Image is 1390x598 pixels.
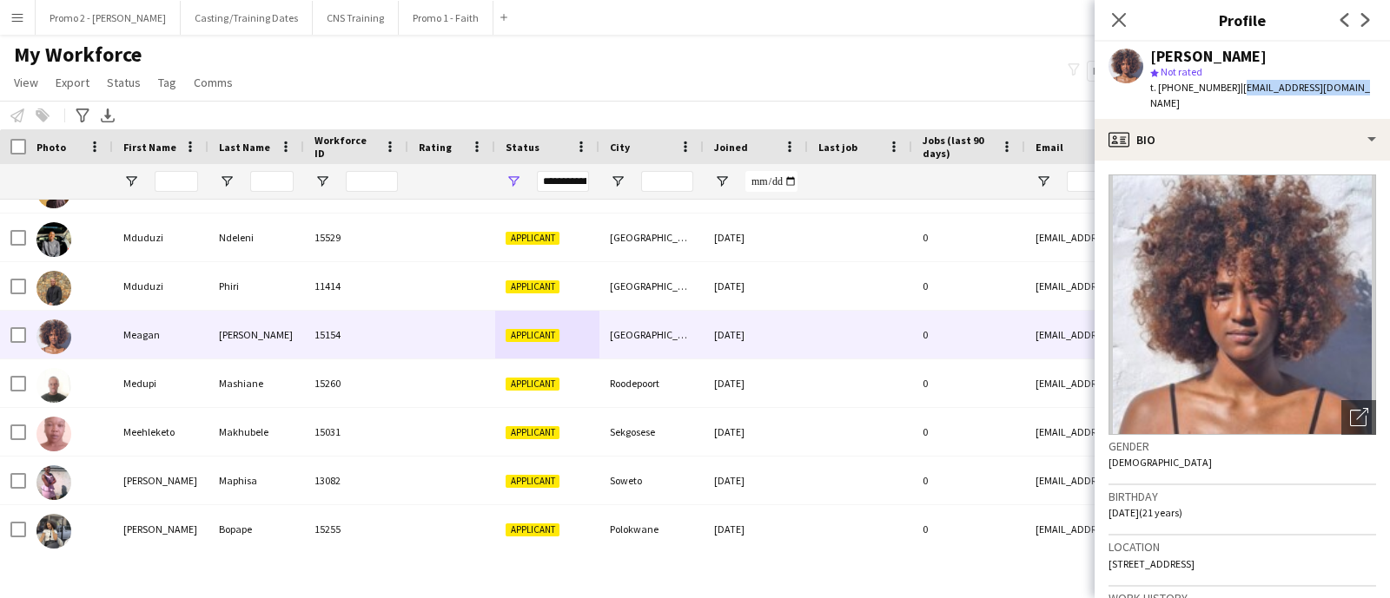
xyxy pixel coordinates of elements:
[1036,141,1063,154] span: Email
[208,311,304,358] div: [PERSON_NAME]
[610,141,630,154] span: City
[1109,557,1195,570] span: [STREET_ADDRESS]
[1341,400,1376,435] div: Open photos pop-in
[1036,174,1051,189] button: Open Filter Menu
[506,174,521,189] button: Open Filter Menu
[14,75,38,90] span: View
[745,171,798,192] input: Joined Filter Input
[704,505,808,553] div: [DATE]
[1095,9,1390,31] h3: Profile
[714,174,730,189] button: Open Filter Menu
[181,1,313,35] button: Casting/Training Dates
[1025,214,1373,261] div: [EMAIL_ADDRESS][DOMAIN_NAME]
[506,141,539,154] span: Status
[641,171,693,192] input: City Filter Input
[36,1,181,35] button: Promo 2 - [PERSON_NAME]
[1109,506,1182,519] span: [DATE] (21 years)
[704,408,808,456] div: [DATE]
[1150,49,1267,64] div: [PERSON_NAME]
[704,311,808,358] div: [DATE]
[208,457,304,504] div: Maphisa
[36,141,66,154] span: Photo
[1109,174,1376,435] img: Crew avatar or photo
[1025,457,1373,504] div: [EMAIL_ADDRESS][DOMAIN_NAME]
[194,75,233,90] span: Comms
[1095,119,1390,161] div: Bio
[107,75,141,90] span: Status
[304,262,408,310] div: 11414
[123,174,139,189] button: Open Filter Menu
[912,311,1025,358] div: 0
[36,514,71,549] img: Melidah Morongoa Bopape
[1109,539,1376,555] h3: Location
[100,71,148,94] a: Status
[314,134,377,160] span: Workforce ID
[36,465,71,500] img: Meisie Prudentia Maphisa
[14,42,142,68] span: My Workforce
[912,457,1025,504] div: 0
[219,174,235,189] button: Open Filter Menu
[113,457,208,504] div: [PERSON_NAME]
[208,214,304,261] div: Ndeleni
[72,105,93,126] app-action-btn: Advanced filters
[1025,505,1373,553] div: [EMAIL_ADDRESS][DOMAIN_NAME]
[187,71,240,94] a: Comms
[123,141,176,154] span: First Name
[250,171,294,192] input: Last Name Filter Input
[49,71,96,94] a: Export
[113,311,208,358] div: Meagan
[314,174,330,189] button: Open Filter Menu
[1025,359,1373,407] div: [EMAIL_ADDRESS][DOMAIN_NAME]
[113,505,208,553] div: [PERSON_NAME]
[36,319,71,354] img: Meagan Williams
[1025,408,1373,456] div: [EMAIL_ADDRESS][DOMAIN_NAME]
[113,359,208,407] div: Medupi
[610,174,625,189] button: Open Filter Menu
[704,457,808,504] div: [DATE]
[506,329,559,342] span: Applicant
[818,141,857,154] span: Last job
[219,141,270,154] span: Last Name
[1087,61,1174,82] button: Everyone6,966
[714,141,748,154] span: Joined
[7,71,45,94] a: View
[599,408,704,456] div: Sekgosese
[1025,262,1373,310] div: [EMAIL_ADDRESS][DOMAIN_NAME]
[1109,456,1212,469] span: [DEMOGRAPHIC_DATA]
[912,262,1025,310] div: 0
[113,262,208,310] div: Mduduzi
[599,505,704,553] div: Polokwane
[1109,489,1376,504] h3: Birthday
[151,71,183,94] a: Tag
[599,457,704,504] div: Soweto
[304,505,408,553] div: 15255
[506,378,559,391] span: Applicant
[1067,171,1362,192] input: Email Filter Input
[1161,65,1202,78] span: Not rated
[158,75,176,90] span: Tag
[97,105,118,126] app-action-btn: Export XLSX
[506,523,559,536] span: Applicant
[1025,311,1373,358] div: [EMAIL_ADDRESS][DOMAIN_NAME]
[912,359,1025,407] div: 0
[506,475,559,488] span: Applicant
[599,214,704,261] div: [GEOGRAPHIC_DATA]
[912,505,1025,553] div: 0
[56,75,89,90] span: Export
[599,359,704,407] div: Roodepoort
[36,271,71,306] img: Mduduzi Phiri
[1150,81,1241,94] span: t. [PHONE_NUMBER]
[113,408,208,456] div: Meehleketo
[599,311,704,358] div: [GEOGRAPHIC_DATA]
[912,214,1025,261] div: 0
[1150,81,1370,109] span: | [EMAIL_ADDRESS][DOMAIN_NAME]
[304,214,408,261] div: 15529
[313,1,399,35] button: CNS Training
[36,222,71,257] img: Mduduzi Ndeleni
[506,280,559,293] span: Applicant
[113,214,208,261] div: Mduduzi
[599,262,704,310] div: [GEOGRAPHIC_DATA]
[704,262,808,310] div: [DATE]
[36,417,71,451] img: Meehleketo Makhubele
[304,359,408,407] div: 15260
